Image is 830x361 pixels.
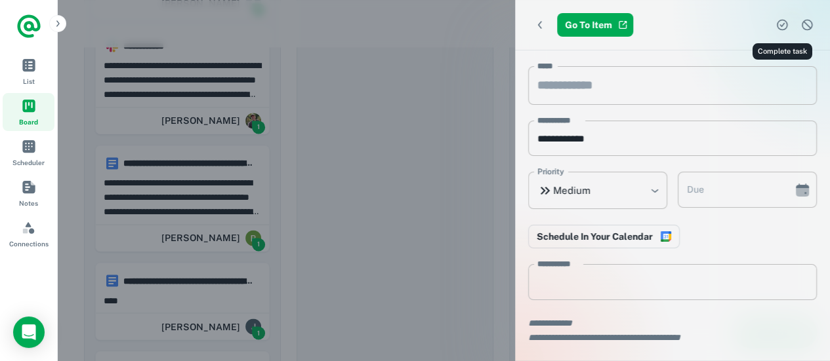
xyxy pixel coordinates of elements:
div: scrollable content [515,50,830,360]
button: Connect to Google Calendar to reserve time in your schedule to complete this work [528,225,680,248]
a: Board [3,93,54,131]
a: Scheduler [3,134,54,172]
div: Medium [528,172,667,209]
a: Connections [3,215,54,253]
a: Logo [16,13,42,39]
div: Complete task [753,43,812,60]
span: Connections [9,238,49,249]
span: Notes [19,198,38,208]
button: Back [528,13,552,37]
a: Notes [3,174,54,212]
span: Board [19,117,38,127]
a: List [3,52,54,90]
label: Priority [537,166,564,178]
button: Choose date [789,177,816,203]
button: Dismiss task [797,15,817,35]
a: Go To Item [557,13,633,37]
span: Scheduler [12,157,45,168]
button: Complete task [772,15,792,35]
div: Open Intercom Messenger [13,316,45,348]
span: List [23,76,35,86]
